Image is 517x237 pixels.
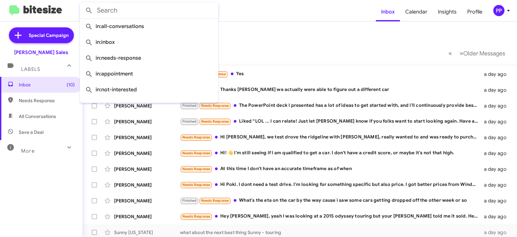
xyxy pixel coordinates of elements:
div: [PERSON_NAME] Sales [14,49,68,56]
span: Inbox [19,81,75,88]
div: a day ago [482,118,512,125]
span: All Conversations [19,113,56,120]
span: Finished [182,198,197,203]
span: Needs Response [19,97,75,104]
span: Needs Response [201,119,229,124]
div: Liked “LOL ... I can relate! Just let [PERSON_NAME] know if you folks want to start looking again... [180,118,482,125]
div: a day ago [482,150,512,157]
span: in:needs-response [85,50,213,66]
input: Search [80,3,218,18]
span: « [448,49,452,57]
a: Insights [433,2,462,21]
nav: Page navigation example [445,46,509,60]
a: Calendar [400,2,433,21]
div: [PERSON_NAME] [114,118,180,125]
span: » [460,49,463,57]
span: in:inbox [85,34,213,50]
span: Needs Response [182,214,210,219]
div: The PowerPoint deck I presented has a lot of ideas to get started with, and I'll continuously pro... [180,102,482,109]
div: Hi Poki. I dont need a test drive. I'm looking for something specific but also price. I got bette... [180,181,482,189]
span: More [21,148,35,154]
div: [PERSON_NAME] [114,150,180,157]
div: Hi! 👋 I'm still seeing if I am qualified to get a car. I don't have a credit score, or maybe it's... [180,149,482,157]
span: Older Messages [463,50,505,57]
span: Save a Deal [19,129,44,135]
div: PP [493,5,504,16]
span: Needs Response [182,183,210,187]
div: a day ago [482,166,512,172]
div: [PERSON_NAME] [114,134,180,141]
div: [PERSON_NAME] [114,166,180,172]
span: in:sold-verified [85,98,213,113]
div: a day ago [482,182,512,188]
span: in:not-interested [85,82,213,98]
button: PP [488,5,510,16]
div: What's the eta on the car by the way cause i saw some cars getting dropped off the other week or so [180,197,482,204]
span: Needs Response [182,151,210,155]
div: Thanks [PERSON_NAME] we actually were able to figure out a different car [180,86,482,94]
div: Yes [180,70,482,78]
span: Needs Response [201,104,229,108]
span: Finished [182,119,197,124]
div: At this time I don't have an accurate timeframe as of when [180,165,482,173]
div: a day ago [482,229,512,236]
span: Finished [182,104,197,108]
a: Inbox [376,2,400,21]
div: a day ago [482,197,512,204]
span: Labels [21,66,40,72]
span: in:appointment [85,66,213,82]
div: [PERSON_NAME] [114,197,180,204]
div: Hi [PERSON_NAME], we test drove the ridgeline with [PERSON_NAME], really wanted to and was ready ... [180,133,482,141]
span: Needs Response [182,167,210,171]
div: a day ago [482,134,512,141]
div: what about the next best thing Sunny - touring [180,229,482,236]
div: a day ago [482,103,512,109]
div: [PERSON_NAME] [114,103,180,109]
span: Needs Response [182,135,210,139]
button: Previous [444,46,456,60]
button: Next [456,46,509,60]
span: Special Campaign [29,32,69,39]
div: a day ago [482,87,512,93]
div: Sunny [US_STATE] [114,229,180,236]
div: a day ago [482,71,512,77]
div: Hey [PERSON_NAME], yeah I was looking at a 2015 odyssey touring but your [PERSON_NAME] told me it... [180,213,482,220]
a: Profile [462,2,488,21]
a: Special Campaign [9,27,74,43]
span: in:all-conversations [85,18,213,34]
div: [PERSON_NAME] [114,213,180,220]
div: [PERSON_NAME] [114,182,180,188]
span: Needs Response [201,198,229,203]
span: (10) [67,81,75,88]
div: a day ago [482,213,512,220]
